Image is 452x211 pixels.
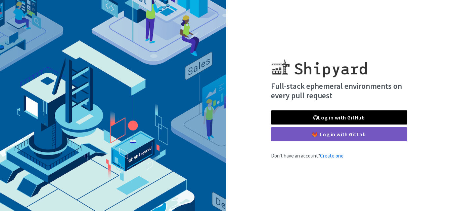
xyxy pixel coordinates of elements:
a: Log in with GitHub [271,110,407,125]
span: Don't have an account? [271,152,344,159]
a: Log in with GitLab [271,127,407,141]
h4: Full-stack ephemeral environments on every pull request [271,81,407,100]
a: Create one [320,152,344,159]
img: gitlab-color.svg [312,132,317,137]
img: Shipyard logo [271,51,367,77]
